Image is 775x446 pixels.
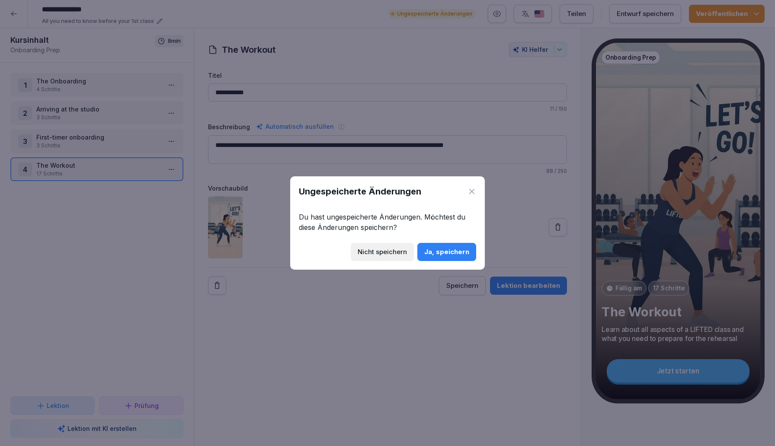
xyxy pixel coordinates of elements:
p: Du hast ungespeicherte Änderungen. Möchtest du diese Änderungen speichern? [299,212,476,233]
button: Ja, speichern [417,243,476,261]
div: Ja, speichern [424,247,469,257]
div: Nicht speichern [358,247,407,257]
h1: Ungespeicherte Änderungen [299,185,421,198]
button: Nicht speichern [351,243,414,261]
